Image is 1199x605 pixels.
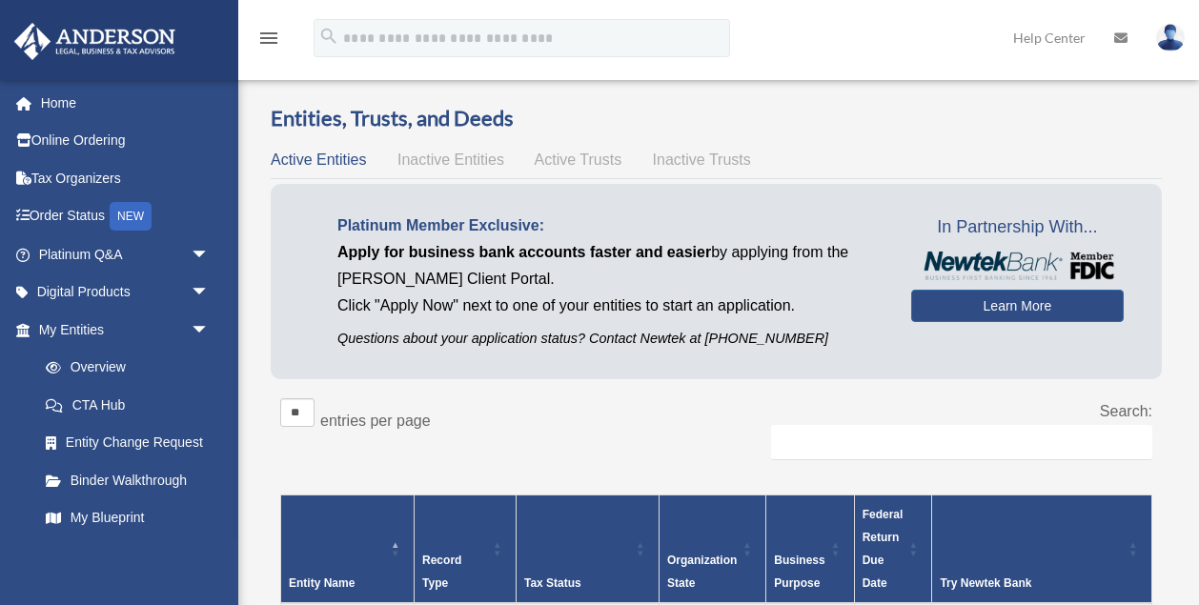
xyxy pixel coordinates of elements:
[27,386,229,424] a: CTA Hub
[281,495,415,604] th: Entity Name: Activate to invert sorting
[13,84,238,122] a: Home
[667,554,737,590] span: Organization State
[320,413,431,429] label: entries per page
[27,349,219,387] a: Overview
[191,273,229,313] span: arrow_drop_down
[921,252,1114,280] img: NewtekBankLogoSM.png
[13,235,238,273] a: Platinum Q&Aarrow_drop_down
[13,273,238,312] a: Digital Productsarrow_drop_down
[271,104,1162,133] h3: Entities, Trusts, and Deeds
[337,292,883,319] p: Click "Apply Now" next to one of your entities to start an application.
[13,159,238,197] a: Tax Organizers
[653,151,751,168] span: Inactive Trusts
[13,197,238,236] a: Order StatusNEW
[110,202,152,231] div: NEW
[940,572,1123,595] div: Try Newtek Bank
[911,290,1124,322] a: Learn More
[257,27,280,50] i: menu
[854,495,932,604] th: Federal Return Due Date: Activate to sort
[337,239,883,292] p: by applying from the [PERSON_NAME] Client Portal.
[337,244,711,260] span: Apply for business bank accounts faster and easier
[27,461,229,499] a: Binder Walkthrough
[911,212,1124,243] span: In Partnership With...
[289,576,355,590] span: Entity Name
[535,151,622,168] span: Active Trusts
[1100,403,1152,419] label: Search:
[257,33,280,50] a: menu
[774,554,824,590] span: Business Purpose
[318,26,339,47] i: search
[422,554,461,590] span: Record Type
[932,495,1152,604] th: Try Newtek Bank : Activate to sort
[415,495,517,604] th: Record Type: Activate to sort
[13,122,238,160] a: Online Ordering
[516,495,659,604] th: Tax Status: Activate to sort
[524,576,581,590] span: Tax Status
[397,151,504,168] span: Inactive Entities
[337,327,883,351] p: Questions about your application status? Contact Newtek at [PHONE_NUMBER]
[27,536,229,575] a: Tax Due Dates
[13,311,229,349] a: My Entitiesarrow_drop_down
[659,495,765,604] th: Organization State: Activate to sort
[863,508,904,590] span: Federal Return Due Date
[27,499,229,537] a: My Blueprint
[191,235,229,274] span: arrow_drop_down
[9,23,181,60] img: Anderson Advisors Platinum Portal
[337,212,883,239] p: Platinum Member Exclusive:
[271,151,366,168] span: Active Entities
[27,424,229,462] a: Entity Change Request
[191,311,229,350] span: arrow_drop_down
[766,495,854,604] th: Business Purpose: Activate to sort
[1156,24,1185,51] img: User Pic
